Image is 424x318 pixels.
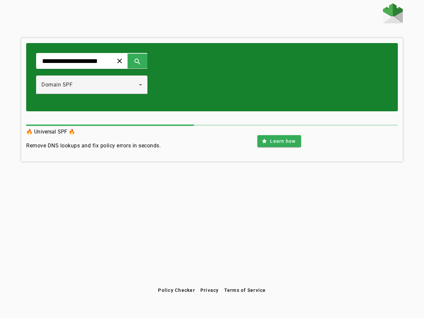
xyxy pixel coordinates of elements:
button: Policy Checker [155,284,198,296]
img: Fraudmarc Logo [383,3,403,23]
button: Privacy [198,284,222,296]
h4: Remove DNS lookups and fix policy errors in seconds. [26,142,161,150]
span: Policy Checker [158,288,195,293]
span: Terms of Service [224,288,266,293]
h3: 🔥 Universal SPF 🔥 [26,127,161,136]
button: Learn how [257,135,301,147]
button: Terms of Service [222,284,269,296]
a: Home [383,3,403,25]
span: Privacy [200,288,219,293]
span: Learn how [270,138,295,144]
span: Domain SPF [41,81,73,88]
